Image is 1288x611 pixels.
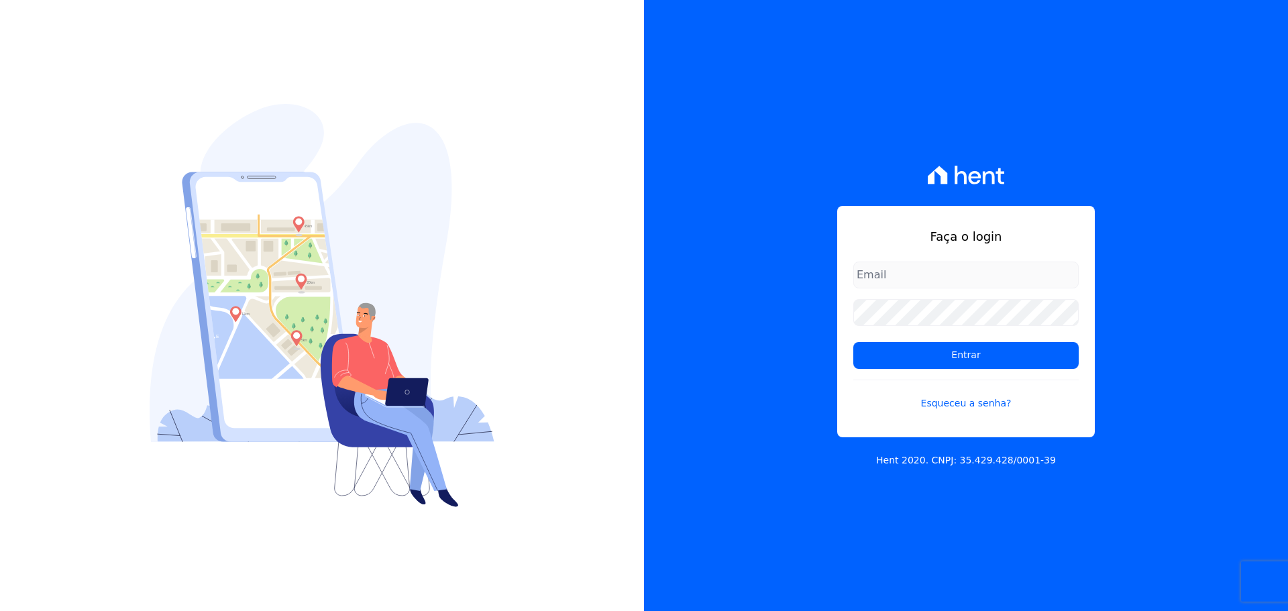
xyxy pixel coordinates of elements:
[853,262,1079,288] input: Email
[853,342,1079,369] input: Entrar
[150,104,494,507] img: Login
[853,227,1079,245] h1: Faça o login
[876,453,1056,467] p: Hent 2020. CNPJ: 35.429.428/0001-39
[853,380,1079,410] a: Esqueceu a senha?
